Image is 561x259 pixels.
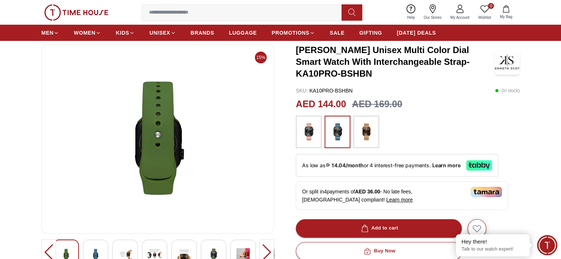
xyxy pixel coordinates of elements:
img: ... [328,119,347,144]
span: AED 36.00 [355,189,380,195]
h3: [PERSON_NAME] Unisex Multi Color Dial Smart Watch With Interchangeable Strap-KA10PRO-BSHBN [296,44,495,80]
span: Help [404,15,418,20]
img: Tamara [471,187,502,197]
div: Hey there! [461,238,524,245]
button: Add to cart [296,219,462,238]
a: Help [403,3,419,22]
a: 0Wishlist [474,3,495,22]
img: ... [44,4,108,21]
span: My Account [447,15,472,20]
h2: AED 144.00 [296,97,346,111]
p: ( In stock ) [495,87,520,94]
span: KIDS [116,29,129,36]
span: BRANDS [191,29,214,36]
span: MEN [41,29,53,36]
span: WOMEN [74,29,96,36]
span: Learn more [386,197,413,203]
button: My Bag [495,4,517,21]
span: My Bag [497,14,515,20]
span: Our Stores [421,15,444,20]
a: GIFTING [359,26,382,39]
span: PROMOTIONS [271,29,309,36]
div: Add to cart [360,224,398,232]
img: ... [357,119,375,144]
a: PROMOTIONS [271,26,315,39]
a: MEN [41,26,59,39]
a: KIDS [116,26,135,39]
span: LUGGAGE [229,29,257,36]
span: GIFTING [359,29,382,36]
div: Buy Now [362,247,395,255]
a: WOMEN [74,26,101,39]
a: LUGGAGE [229,26,257,39]
img: Kenneth Scott Unisex Multi Color Dial Smart Watch With Interchangeable Strap-KA10PRO-BSHBN [495,49,520,75]
h3: AED 169.00 [352,97,402,111]
p: Talk to our watch expert! [461,246,524,252]
a: UNISEX [149,26,176,39]
div: Chat Widget [537,235,557,255]
span: 15% [255,52,267,63]
img: ... [299,119,318,144]
span: SKU : [296,88,308,94]
span: [DATE] DEALS [397,29,436,36]
a: Our Stores [419,3,446,22]
a: [DATE] DEALS [397,26,436,39]
span: UNISEX [149,29,170,36]
p: KA10PRO-BSHBN [296,87,353,94]
a: BRANDS [191,26,214,39]
span: SALE [330,29,344,36]
div: Or split in 4 payments of - No late fees, [DEMOGRAPHIC_DATA] compliant! [296,181,508,210]
span: Wishlist [475,15,494,20]
span: 0 [488,3,494,9]
img: Kenneth Scott Unisex Multi Color Dial Smart Watch With Interchangeable Strap - KA10PRO-BSBBP [48,50,268,227]
a: SALE [330,26,344,39]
